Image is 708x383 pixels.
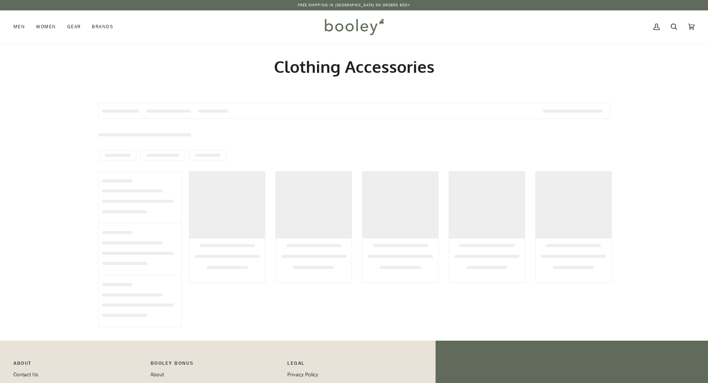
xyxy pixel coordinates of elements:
[13,23,25,30] span: Men
[36,23,56,30] span: Women
[287,371,318,378] a: Privacy Policy
[13,359,143,371] p: Pipeline_Footer Main
[151,371,164,378] a: About
[86,10,119,43] a: Brands
[92,23,113,30] span: Brands
[30,10,61,43] a: Women
[298,2,411,8] p: Free Shipping in [GEOGRAPHIC_DATA] on Orders €50+
[321,16,387,38] img: Booley
[287,359,417,371] p: Pipeline_Footer Sub
[13,371,38,378] a: Contact Us
[67,23,81,30] span: Gear
[151,359,280,371] p: Booley Bonus
[62,10,87,43] a: Gear
[13,10,30,43] a: Men
[98,56,610,77] h1: Clothing Accessories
